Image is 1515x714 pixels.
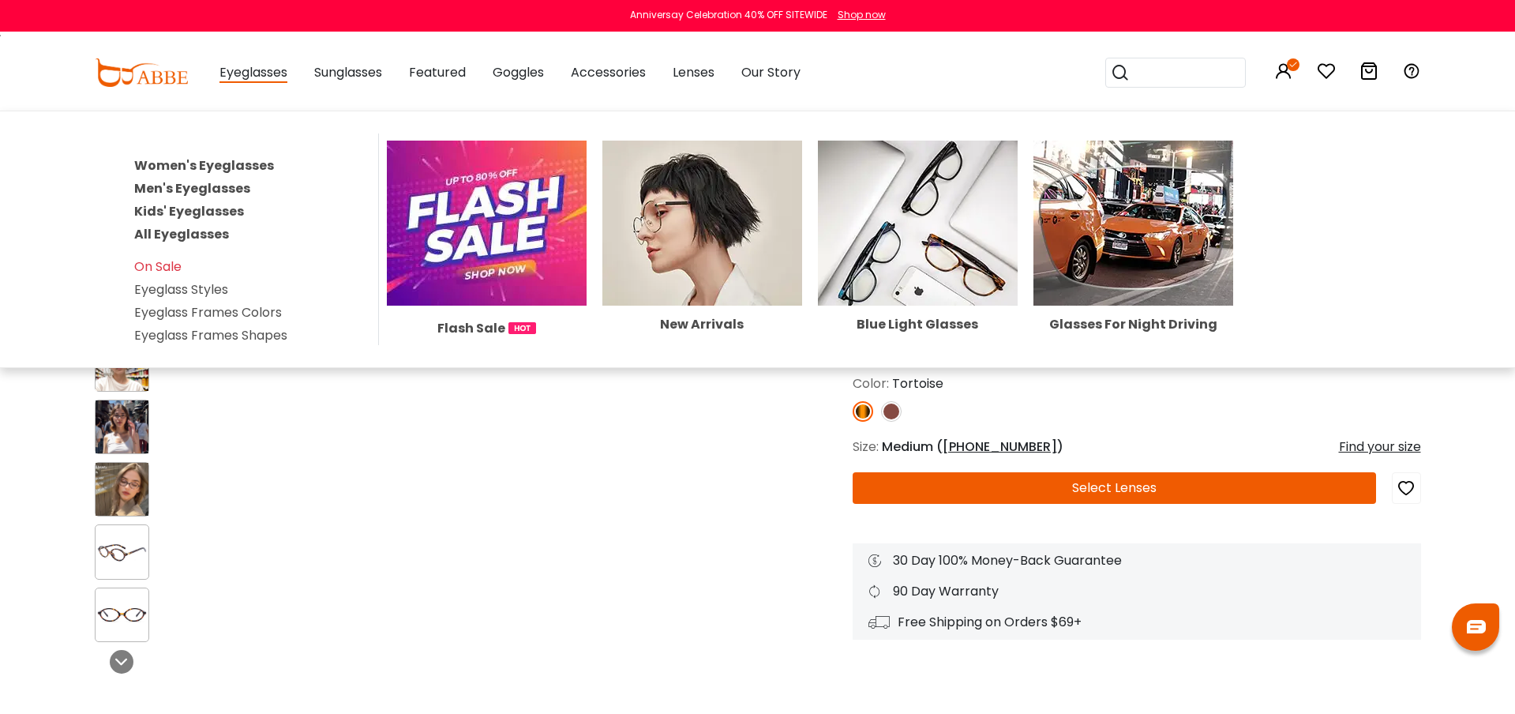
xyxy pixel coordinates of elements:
img: abbeglasses.com [95,58,188,87]
a: Shop now [830,8,886,21]
div: Glasses For Night Driving [1033,318,1233,331]
a: Eyeglass Frames Colors [134,303,282,321]
span: Color: [853,374,889,393]
img: 1724998894317IetNH.gif [508,322,536,334]
img: New Arrivals [602,141,802,306]
img: Blue Light Glasses [818,141,1018,306]
a: Glasses For Night Driving [1033,213,1233,331]
div: New Arrivals [602,318,802,331]
img: Glasses For Night Driving [1033,141,1233,306]
a: Eyeglass Styles [134,280,228,299]
div: 90 Day Warranty [868,582,1405,601]
span: Accessories [571,63,646,81]
div: Free Shipping on Orders $69+ [868,613,1405,632]
img: Knowledge Tortoise Acetate Eyeglasses , UniversalBridgeFit Frames from ABBE Glasses [96,400,148,453]
button: Select Lenses [853,472,1376,504]
span: Flash Sale [437,318,505,338]
img: Flash Sale [387,141,587,306]
a: Men's Eyeglasses [134,179,250,197]
span: Our Story [741,63,801,81]
span: [PHONE_NUMBER] [943,438,1057,456]
span: Featured [409,63,466,81]
div: 30 Day 100% Money-Back Guarantee [868,551,1405,570]
img: Knowledge Tortoise Acetate Eyeglasses , UniversalBridgeFit Frames from ABBE Glasses [96,602,148,629]
a: New Arrivals [602,213,802,331]
div: Shop now [838,8,886,22]
span: Goggles [493,63,544,81]
span: Eyeglasses [219,63,287,83]
a: Flash Sale [387,213,587,338]
a: Blue Light Glasses [818,213,1018,331]
div: Blue Light Glasses [818,318,1018,331]
img: Knowledge Tortoise Acetate Eyeglasses , UniversalBridgeFit Frames from ABBE Glasses [96,463,148,516]
a: Eyeglass Frames Shapes [134,326,287,344]
a: All Eyeglasses [134,225,229,243]
span: Medium ( ) [882,438,1063,456]
span: Tortoise [892,374,943,393]
img: Knowledge Tortoise Acetate Eyeglasses , UniversalBridgeFit Frames from ABBE Glasses [96,539,148,566]
span: Sunglasses [314,63,382,81]
img: chat [1467,620,1486,633]
span: Size: [853,438,879,456]
a: Kids' Eyeglasses [134,202,244,220]
span: Lenses [673,63,714,81]
a: On Sale [134,257,182,276]
div: Find your size [1339,438,1421,457]
div: Anniversay Celebration 40% OFF SITEWIDE [630,8,827,22]
a: Women's Eyeglasses [134,156,274,175]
